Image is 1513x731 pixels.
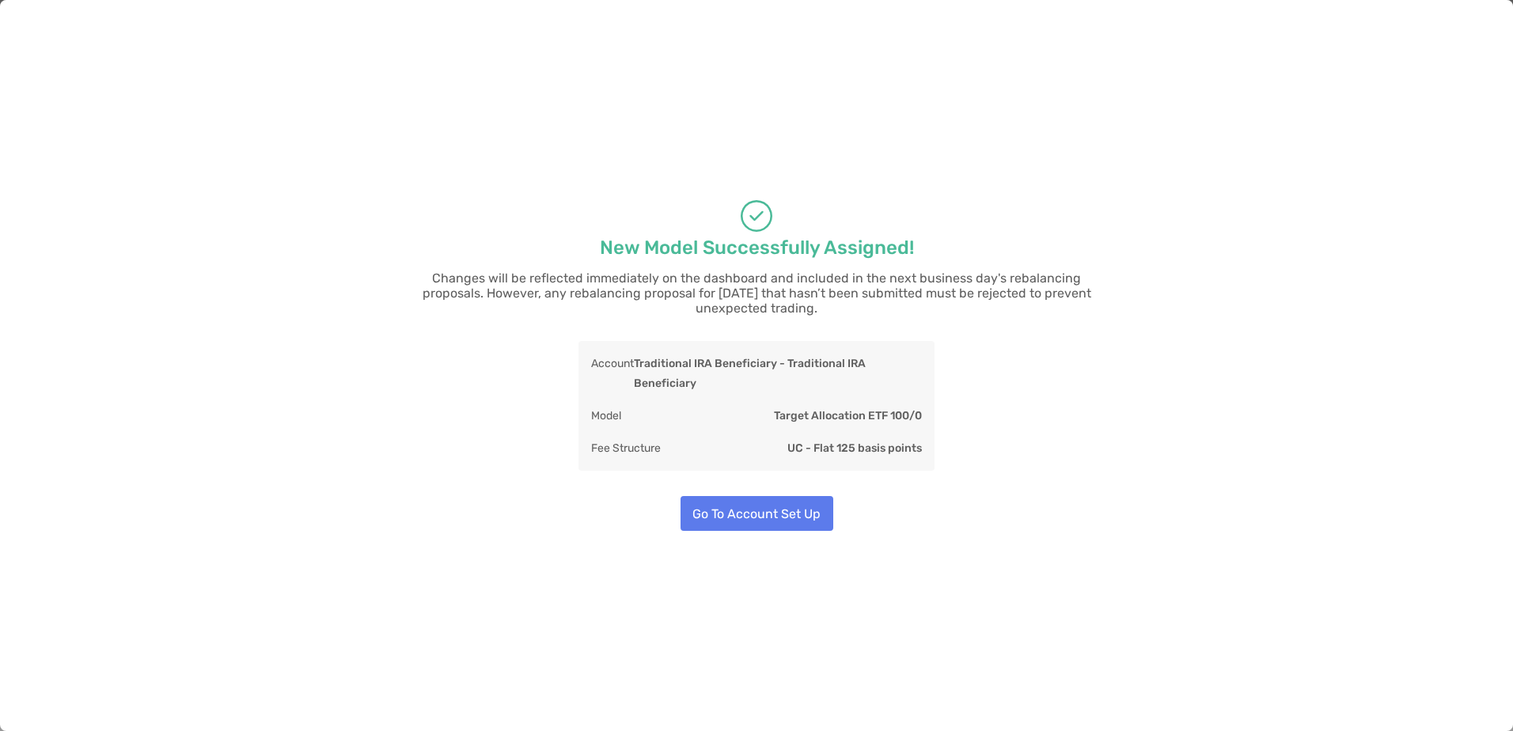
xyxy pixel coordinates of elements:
p: Account [591,354,634,393]
p: Changes will be reflected immediately on the dashboard and included in the next business day's re... [400,271,1113,316]
p: UC - Flat 125 basis points [787,438,922,458]
p: Target Allocation ETF 100/0 [774,406,922,426]
p: Fee Structure [591,438,661,458]
p: New Model Successfully Assigned! [600,238,914,258]
p: Model [591,406,621,426]
p: Traditional IRA Beneficiary - Traditional IRA Beneficiary [634,354,922,393]
button: Go To Account Set Up [681,496,833,531]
